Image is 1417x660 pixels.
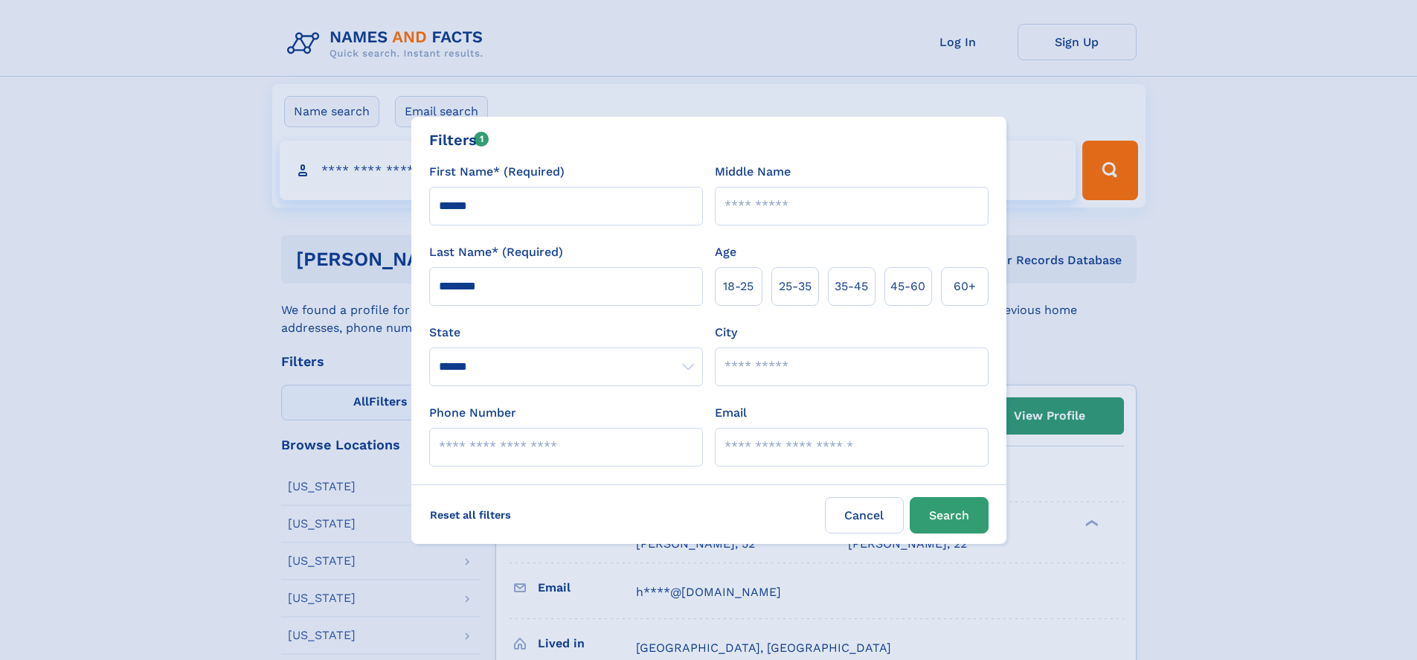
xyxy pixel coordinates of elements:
[835,278,868,295] span: 35‑45
[429,324,703,342] label: State
[715,163,791,181] label: Middle Name
[723,278,754,295] span: 18‑25
[715,243,736,261] label: Age
[825,497,904,534] label: Cancel
[429,129,489,151] div: Filters
[910,497,989,534] button: Search
[429,163,565,181] label: First Name* (Required)
[890,278,925,295] span: 45‑60
[779,278,812,295] span: 25‑35
[715,324,737,342] label: City
[429,243,563,261] label: Last Name* (Required)
[715,404,747,422] label: Email
[429,404,516,422] label: Phone Number
[954,278,976,295] span: 60+
[420,497,521,533] label: Reset all filters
